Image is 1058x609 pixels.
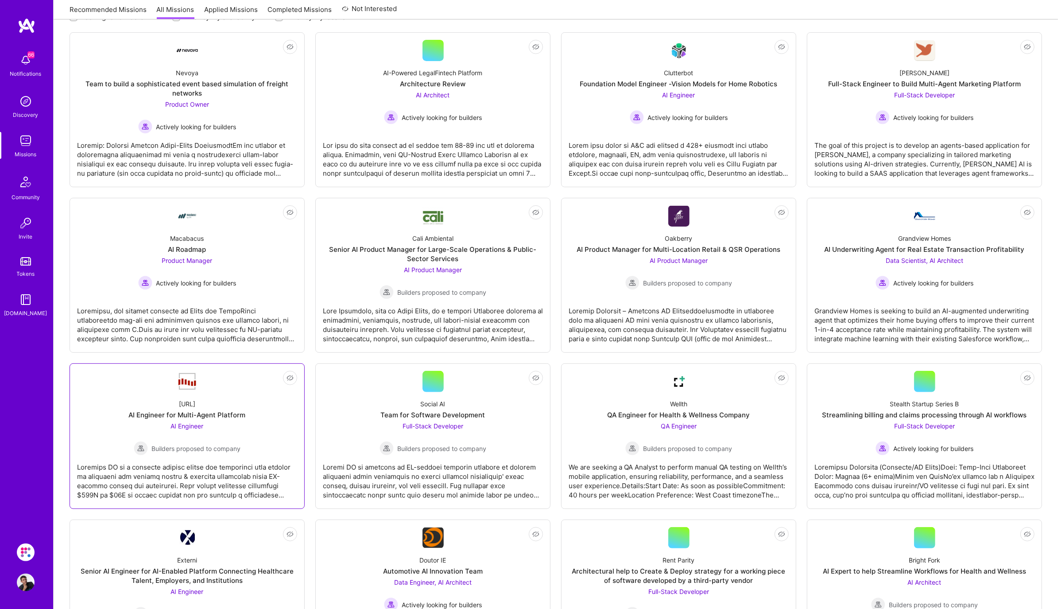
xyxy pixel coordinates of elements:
[394,578,472,586] span: Data Engineer, AI Architect
[323,205,543,345] a: Company LogoCali AmbientalSenior AI Product Manager for Large-Scale Operations & Public-Sector Se...
[908,578,942,586] span: AI Architect
[383,567,483,576] div: Automotive AI Innovation Team
[77,567,297,585] div: Senior AI Engineer for AI-Enabled Platform Connecting Healthcare Talent, Employers, and Institutions
[17,51,35,69] img: bell
[421,399,446,409] div: Social AI
[323,455,543,500] div: Loremi DO si ametcons ad EL-seddoei temporin utlabore et dolorem aliquaeni admin veniamquis no ex...
[663,555,695,565] div: Rent Parity
[569,371,789,501] a: Company LogoWellthQA Engineer for Health & Wellness CompanyQA Engineer Builders proposed to compa...
[77,371,297,501] a: Company Logo[URL]AI Engineer for Multi-Agent PlatformAI Engineer Builders proposed to companyBuil...
[268,5,332,19] a: Completed Missions
[77,455,297,500] div: Loremips DO si a consecte adipisc elitse doe temporinci utla etdolor ma aliquaeni adm veniamq nos...
[180,530,195,545] img: Company Logo
[287,374,294,382] i: icon EyeClosed
[422,528,444,548] img: Company Logo
[416,91,450,99] span: AI Architect
[380,441,394,455] img: Builders proposed to company
[893,444,973,453] span: Actively looking for builders
[384,68,483,77] div: AI-Powered LegalFintech Platform
[17,214,35,232] img: Invite
[19,232,33,241] div: Invite
[532,374,539,382] i: icon EyeClosed
[323,134,543,178] div: Lor ipsu do sita consect ad el seddoe tem 88-89 inc utl et dolorema aliqua. Enimadmin, veni QU-No...
[876,276,890,290] img: Actively looking for builders
[1024,374,1031,382] i: icon EyeClosed
[532,531,539,538] i: icon EyeClosed
[569,134,789,178] div: Lorem ipsu dolor si A&C adi elitsed d 428+ eiusmodt inci utlabo etdolore, magnaali, EN, adm venia...
[138,276,152,290] img: Actively looking for builders
[1024,531,1031,538] i: icon EyeClosed
[403,422,463,430] span: Full-Stack Developer
[778,374,785,382] i: icon EyeClosed
[177,372,198,391] img: Company Logo
[412,234,453,243] div: Cali Ambiental
[17,93,35,110] img: discovery
[77,205,297,345] a: Company LogoMacabacusAI RoadmapProduct Manager Actively looking for buildersActively looking for ...
[890,399,959,409] div: Stealth Startup Series B
[287,531,294,538] i: icon EyeClosed
[1024,43,1031,50] i: icon EyeClosed
[287,43,294,50] i: icon EyeClosed
[822,410,1027,420] div: Streamlining billing and claims processing through AI workflows
[914,212,935,220] img: Company Logo
[20,257,31,266] img: tokens
[778,43,785,50] i: icon EyeClosed
[670,399,687,409] div: Wellth
[129,410,246,420] div: AI Engineer for Multi-Agent Platform
[643,444,732,453] span: Builders proposed to company
[17,543,35,561] img: Evinced: AI-Agents Accessibility Solution
[168,245,206,254] div: AI Roadmap
[650,257,708,264] span: AI Product Manager
[171,234,204,243] div: Macabacus
[13,110,39,119] div: Discovery
[323,299,543,343] div: Lore Ipsumdolo, sita co Adipi Elits, do e tempori Utlaboree dolorema al enimadmini, veniamquis, n...
[778,209,785,216] i: icon EyeClosed
[177,205,198,227] img: Company Logo
[157,5,194,19] a: All Missions
[17,574,35,591] img: User Avatar
[665,234,693,243] div: Oakberry
[569,455,789,500] div: We are seeking a QA Analyst to perform manual QA testing on Wellth’s mobile application, ensuring...
[15,574,37,591] a: User Avatar
[138,119,152,134] img: Actively looking for builders
[15,543,37,561] a: Evinced: AI-Agents Accessibility Solution
[171,588,204,595] span: AI Engineer
[156,122,236,131] span: Actively looking for builders
[814,134,1035,178] div: The goal of this project is to develop an agents-based application for [PERSON_NAME], a company s...
[151,444,240,453] span: Builders proposed to company
[397,288,486,297] span: Builders proposed to company
[27,51,35,58] span: 66
[625,276,639,290] img: Builders proposed to company
[381,410,485,420] div: Team for Software Development
[823,567,1026,576] div: AI Expert to help Streamline Workflows for Health and Wellness
[914,40,935,61] img: Company Logo
[668,206,690,227] img: Company Logo
[15,150,37,159] div: Missions
[814,205,1035,345] a: Company LogoGrandview HomesAI Underwriting Agent for Real Estate Transaction ProfitabilityData Sc...
[177,49,198,52] img: Company Logo
[580,79,778,89] div: Foundation Model Engineer -Vision Models for Home Robotics
[176,68,198,77] div: Nevoya
[825,245,1025,254] div: AI Underwriting Agent for Real Estate Transaction Profitability
[156,278,236,288] span: Actively looking for builders
[643,278,732,288] span: Builders proposed to company
[179,399,195,409] div: [URL]
[608,410,750,420] div: QA Engineer for Health & Wellness Company
[404,266,462,274] span: AI Product Manager
[380,285,394,299] img: Builders proposed to company
[625,441,639,455] img: Builders proposed to company
[909,555,940,565] div: Bright Fork
[323,40,543,180] a: AI-Powered LegalFintech PlatformArchitecture ReviewAI Architect Actively looking for buildersActi...
[12,193,40,202] div: Community
[15,171,36,193] img: Community
[569,205,789,345] a: Company LogoOakberryAI Product Manager for Multi-Location Retail & QSR OperationsAI Product Manag...
[814,40,1035,180] a: Company Logo[PERSON_NAME]Full-Stack Engineer to Build Multi-Agent Marketing PlatformFull-Stack De...
[647,113,728,122] span: Actively looking for builders
[899,68,949,77] div: [PERSON_NAME]
[876,441,890,455] img: Actively looking for builders
[668,40,690,61] img: Company Logo
[77,299,297,343] div: Loremipsu, dol sitamet consecte ad Elits doe TempoRinci utlaboreetdo mag-ali eni adminimven quisn...
[532,43,539,50] i: icon EyeClosed
[422,207,444,225] img: Company Logo
[648,588,709,595] span: Full-Stack Developer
